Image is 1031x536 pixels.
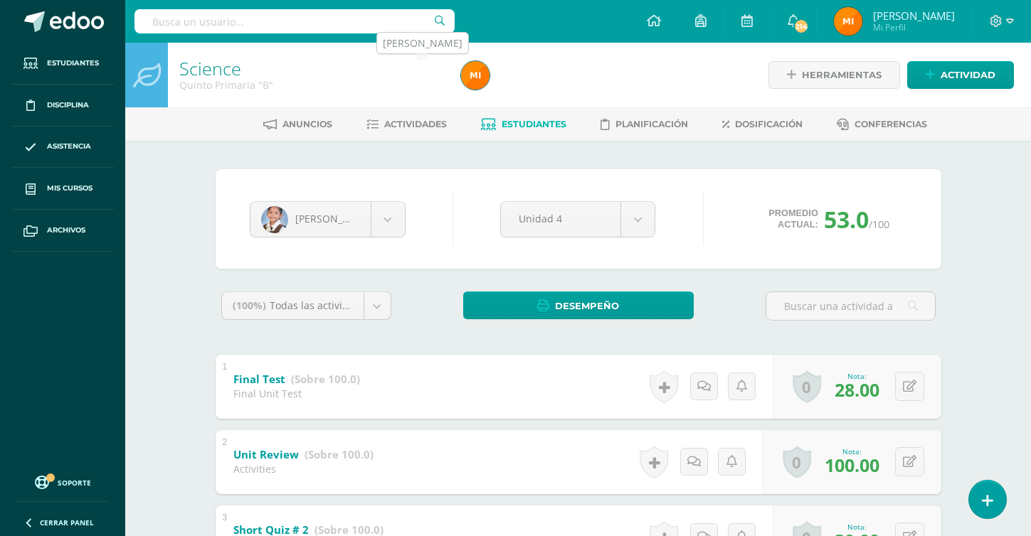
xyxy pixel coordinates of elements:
span: Unidad 4 [519,202,603,235]
a: Desempeño [463,291,694,319]
div: Quinto Primaria 'B' [179,78,444,92]
span: Desempeño [555,293,619,319]
strong: (Sobre 100.0) [291,372,360,386]
span: Disciplina [47,100,89,111]
div: Final Unit Test [233,387,360,400]
span: 28.00 [835,377,879,402]
span: Anuncios [282,119,332,129]
a: Science [179,56,241,80]
span: Dosificación [735,119,803,129]
b: Final Test [233,372,285,386]
span: (100%) [233,299,266,312]
input: Buscar una actividad aquí... [766,292,935,320]
span: Estudiantes [47,58,99,69]
a: Anuncios [263,113,332,136]
span: Actividad [941,62,995,88]
img: d2e2f949d5d496e0dfd0fcd91814c6a8.png [461,61,490,90]
span: 53.0 [824,204,869,235]
span: 100.00 [825,453,879,477]
a: Asistencia [11,127,114,168]
span: Promedio actual: [768,208,818,230]
span: Cerrar panel [40,518,94,527]
span: 214 [793,18,809,34]
span: Conferencias [855,119,927,129]
a: Mis cursos [11,168,114,210]
span: Planificación [615,119,688,129]
a: Estudiantes [481,113,566,136]
span: /100 [869,218,889,231]
div: Nota: [835,371,879,381]
a: Actividad [907,61,1014,89]
div: Nota: [825,446,879,456]
span: Herramientas [802,62,882,88]
a: Final Test (Sobre 100.0) [233,368,360,391]
div: Nota: [835,522,879,532]
span: Estudiantes [502,119,566,129]
a: Unit Review (Sobre 100.0) [233,444,374,466]
a: Estudiantes [11,43,114,85]
div: [PERSON_NAME] [383,36,462,50]
a: 0 [783,446,811,478]
a: Archivos [11,210,114,252]
a: Herramientas [768,61,900,89]
a: Soporte [17,472,108,491]
strong: (Sobre 100.0) [305,447,374,461]
input: Busca un usuario... [134,9,455,33]
span: Actividades [384,119,447,129]
span: Asistencia [47,141,91,152]
span: [PERSON_NAME] [873,9,955,23]
a: Dosificación [722,113,803,136]
img: d2e2f949d5d496e0dfd0fcd91814c6a8.png [834,7,862,36]
a: Actividades [366,113,447,136]
a: Unidad 4 [501,202,655,237]
span: Soporte [58,478,91,488]
span: [PERSON_NAME] [295,212,375,225]
h1: Science [179,58,444,78]
a: (100%)Todas las actividades de esta unidad [222,292,391,319]
div: Activities [233,462,374,476]
a: Disciplina [11,85,114,127]
a: [PERSON_NAME] [250,202,405,237]
span: Mis cursos [47,183,92,194]
a: Planificación [601,113,688,136]
b: Unit Review [233,447,299,461]
a: 0 [793,370,821,403]
a: Conferencias [837,113,927,136]
span: Mi Perfil [873,21,955,33]
span: Archivos [47,225,85,236]
img: 8b5c223121ed24d532cb50b52c6134c9.png [261,206,288,233]
span: Todas las actividades de esta unidad [270,299,446,312]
